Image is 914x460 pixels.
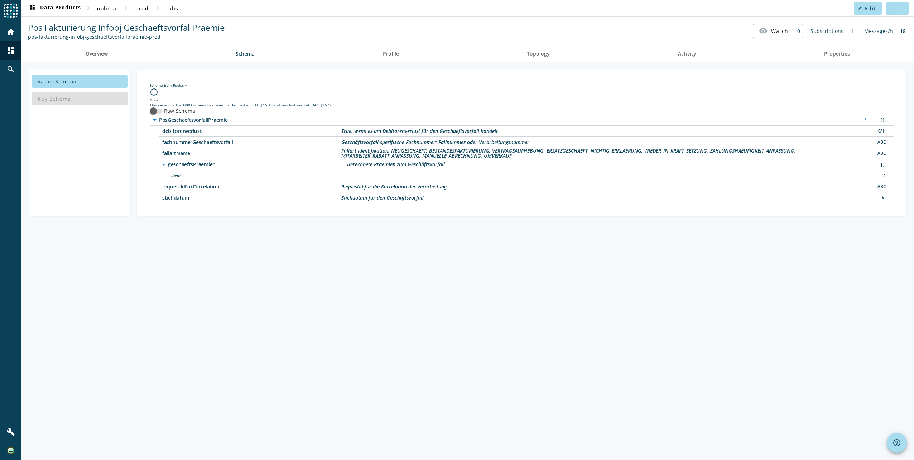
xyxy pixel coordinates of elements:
[28,4,37,13] mat-icon: dashboard
[854,2,882,15] button: Edit
[28,21,225,33] span: Pbs Fakturierung Infobj GeschaeftsvorfallPraemie
[6,46,15,55] mat-icon: dashboard
[150,88,158,96] i: info_outline
[771,25,788,37] span: Watch
[874,183,888,191] div: String
[874,161,888,168] div: Array
[893,6,897,10] mat-icon: more_horiz
[150,116,159,124] i: arrow_drop_down
[759,27,768,35] mat-icon: visibility
[874,128,888,135] div: Boolean
[896,24,909,38] div: 18
[893,439,901,447] mat-icon: help_outline
[25,2,84,15] button: Data Products
[527,51,550,56] span: Topology
[159,118,338,123] span: /
[753,24,794,37] button: Watch
[4,4,18,18] img: spoud-logo.svg
[92,2,122,15] button: mobiliar
[678,51,696,56] span: Activity
[383,51,399,56] span: Profile
[874,194,888,202] div: Number
[162,184,341,189] span: /requestIdForCorrelation
[153,4,162,12] mat-icon: chevron_right
[6,65,15,73] mat-icon: search
[865,5,876,12] span: Edit
[32,75,128,88] button: Value Schema
[130,2,153,15] button: prod
[162,195,341,200] span: /stichdatum
[163,107,196,115] label: Raw Schema
[341,140,529,145] div: Description
[168,162,347,167] span: /geschaeftsPraemien
[874,139,888,146] div: String
[171,173,350,178] span: /geschaeftsPraemien/items
[168,5,179,12] span: pbs
[150,102,894,107] div: This version of the AVRO schema has been first fetched at [DATE] 15:15 and was last seen at [DATE...
[162,129,341,134] span: /debitorenverlust
[95,5,119,12] span: mobiliar
[341,184,447,189] div: Description
[7,447,14,454] img: f27abb430fb25a7adf5d5f267d6d01e9
[150,97,894,102] div: Note:
[38,78,77,85] span: Value Schema
[341,195,424,200] div: Description
[150,83,894,88] div: Schema from Registry
[874,116,888,124] div: Object
[122,4,130,12] mat-icon: chevron_right
[347,162,445,167] div: Description
[858,6,862,10] mat-icon: edit
[162,2,185,15] button: pbs
[794,24,803,38] div: 0
[28,4,81,13] span: Data Products
[861,116,870,124] div: Required
[236,51,255,56] span: Schema
[6,428,15,436] mat-icon: build
[824,51,850,56] span: Properties
[341,129,498,134] div: Description
[874,150,888,157] div: String
[84,4,92,12] mat-icon: chevron_right
[847,24,857,38] div: 1
[162,140,341,145] span: /fachnummerGeschaeftsvorfall
[807,24,847,38] div: Subscriptions
[135,5,149,12] span: prod
[341,148,872,158] div: Description
[162,151,341,156] span: /fallartName
[861,24,896,38] div: Messages/h
[159,160,168,169] i: arrow_drop_down
[6,28,15,36] mat-icon: home
[874,172,888,179] div: Unknown
[86,51,108,56] span: Overview
[28,33,225,40] div: Kafka Topic: pbs-fakturierung-infobj-geschaeftsvorfallpraemie-prod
